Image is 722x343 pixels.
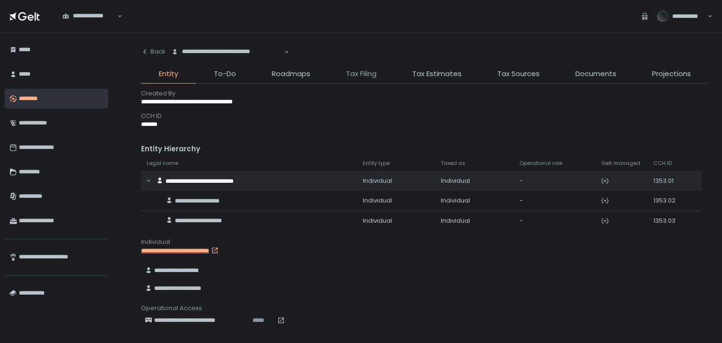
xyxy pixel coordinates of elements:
span: Operational role [519,160,562,167]
span: To-Do [214,69,236,79]
div: CCH ID [141,112,709,120]
span: Taxed as [441,160,465,167]
span: Gelt managed [601,160,640,167]
div: Created By [141,89,709,98]
span: Tax Estimates [412,69,462,79]
div: Operational Access [141,304,709,312]
span: Tax Filing [346,69,377,79]
div: Back [141,47,165,56]
div: Individual [363,196,430,205]
span: Entity [159,69,178,79]
span: Roadmaps [272,69,310,79]
span: Projections [652,69,691,79]
div: 1353.01 [653,177,685,185]
div: Search for option [165,42,289,62]
div: Individual [141,238,709,246]
span: Documents [575,69,616,79]
span: Entity type [363,160,390,167]
div: Search for option [56,7,122,26]
div: Individual [441,217,508,225]
div: Individual [441,196,508,205]
span: Legal name [147,160,178,167]
div: - [519,217,590,225]
div: - [519,196,590,205]
div: Individual [363,177,430,185]
div: Individual [441,177,508,185]
span: CCH ID [653,160,672,167]
div: Individual [363,217,430,225]
div: 1353.03 [653,217,685,225]
div: 1353.02 [653,196,685,205]
input: Search for option [172,56,283,65]
span: Tax Sources [497,69,540,79]
button: Back [141,42,165,61]
div: - [519,177,590,185]
div: Entity Hierarchy [141,144,709,155]
input: Search for option [63,20,117,30]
